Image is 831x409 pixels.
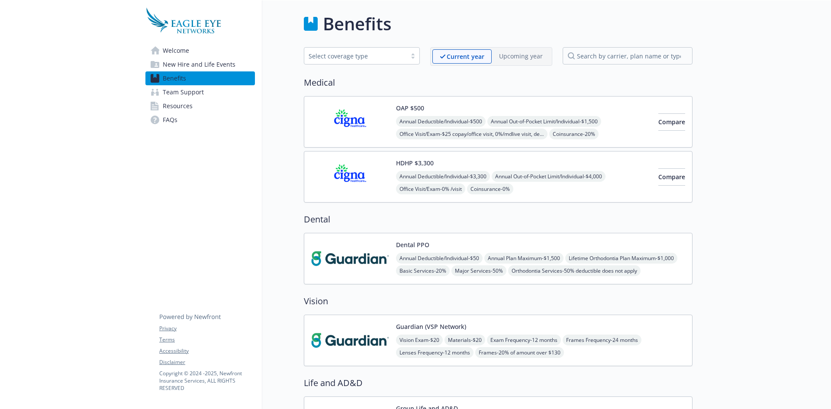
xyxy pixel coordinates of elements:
a: Privacy [159,325,254,332]
span: Materials - $20 [444,335,485,345]
a: Resources [145,99,255,113]
span: Exam Frequency - 12 months [487,335,561,345]
span: Frames - 20% of amount over $130 [475,347,564,358]
p: Current year [447,52,484,61]
span: Annual Out-of-Pocket Limit/Individual - $1,500 [487,116,601,127]
img: Guardian carrier logo [311,240,389,277]
span: Resources [163,99,193,113]
span: Basic Services - 20% [396,265,450,276]
span: Annual Deductible/Individual - $50 [396,253,483,264]
img: CIGNA carrier logo [311,158,389,195]
span: Office Visit/Exam - $25 copay/office visit, 0%/mdlive visit, deductible does not apply [396,129,548,139]
input: search by carrier, plan name or type [563,47,692,64]
span: Vision Exam - $20 [396,335,443,345]
a: Benefits [145,71,255,85]
h2: Dental [304,213,692,226]
a: Terms [159,336,254,344]
span: Benefits [163,71,186,85]
button: Guardian (VSP Network) [396,322,466,331]
h2: Medical [304,76,692,89]
a: Team Support [145,85,255,99]
span: Office Visit/Exam - 0% /visit [396,184,465,194]
span: Annual Deductible/Individual - $500 [396,116,486,127]
h2: Vision [304,295,692,308]
button: HDHP $3,300 [396,158,434,167]
span: Lenses Frequency - 12 months [396,347,473,358]
span: FAQs [163,113,177,127]
p: Upcoming year [499,52,543,61]
span: Coinsurance - 20% [549,129,599,139]
span: Upcoming year [492,49,550,64]
span: Annual Plan Maximum - $1,500 [484,253,564,264]
span: New Hire and Life Events [163,58,235,71]
span: Annual Deductible/Individual - $3,300 [396,171,490,182]
div: Select coverage type [309,52,402,61]
a: Disclaimer [159,358,254,366]
button: Compare [658,113,685,131]
span: Team Support [163,85,204,99]
h1: Benefits [323,11,391,37]
a: New Hire and Life Events [145,58,255,71]
span: Annual Out-of-Pocket Limit/Individual - $4,000 [492,171,606,182]
img: Guardian carrier logo [311,322,389,359]
button: OAP $500 [396,103,424,113]
a: FAQs [145,113,255,127]
a: Welcome [145,44,255,58]
a: Accessibility [159,347,254,355]
span: Compare [658,118,685,126]
span: Welcome [163,44,189,58]
span: Coinsurance - 0% [467,184,513,194]
span: Frames Frequency - 24 months [563,335,641,345]
span: Lifetime Orthodontia Plan Maximum - $1,000 [565,253,677,264]
span: Orthodontia Services - 50% deductible does not apply [508,265,641,276]
img: CIGNA carrier logo [311,103,389,140]
h2: Life and AD&D [304,377,692,390]
button: Compare [658,168,685,186]
button: Dental PPO [396,240,429,249]
p: Copyright © 2024 - 2025 , Newfront Insurance Services, ALL RIGHTS RESERVED [159,370,254,392]
span: Major Services - 50% [451,265,506,276]
span: Compare [658,173,685,181]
